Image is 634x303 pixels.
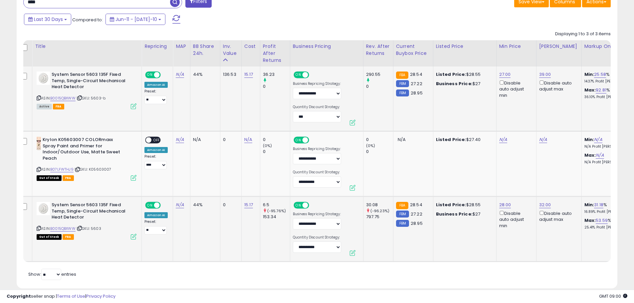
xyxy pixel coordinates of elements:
div: [PERSON_NAME] [539,43,579,50]
div: 44% [193,202,215,208]
div: $27.40 [436,137,491,143]
span: 28.95 [411,90,423,96]
a: N/A [176,71,184,78]
div: Amazon AI [144,82,168,88]
label: Quantity Discount Strategy: [293,235,341,240]
span: ON [294,203,303,208]
a: 32.00 [539,202,551,208]
label: Quantity Discount Strategy: [293,170,341,175]
span: 2025-08-10 09:00 GMT [599,293,627,299]
div: $28.55 [436,202,491,208]
b: Max: [584,87,596,93]
div: Cost [244,43,257,50]
div: Displaying 1 to 3 of 3 items [555,31,611,37]
img: 316OHrRBxWL._SL40_.jpg [37,72,50,85]
a: N/A [594,136,602,143]
button: Jun-11 - [DATE]-10 [106,14,165,25]
div: MAP [176,43,187,50]
span: 28.54 [410,202,422,208]
div: 0 [366,149,393,155]
b: Listed Price: [436,71,466,77]
label: Business Repricing Strategy: [293,212,341,217]
label: Business Repricing Strategy: [293,81,341,86]
div: Disable auto adjust min [499,210,531,229]
button: Last 30 Days [24,14,71,25]
span: FBA [53,104,64,109]
div: Preset: [144,89,168,104]
a: B0015QBXWW [50,226,76,231]
div: 44% [193,72,215,77]
span: OFF [160,72,170,78]
div: $28.55 [436,72,491,77]
small: (0%) [263,143,272,148]
b: Listed Price: [436,136,466,143]
b: Business Price: [436,211,473,217]
div: Disable auto adjust max [539,79,576,92]
span: 28.95 [411,220,423,227]
small: FBM [396,80,409,87]
a: N/A [596,152,604,159]
span: N/A [398,136,406,143]
img: 316OHrRBxWL._SL40_.jpg [37,202,50,215]
div: $27 [436,211,491,217]
small: (-95.76%) [267,208,286,214]
div: Preset: [144,220,168,234]
a: 92.81 [596,87,606,93]
b: System Sensor 5603 135F Fixed Temp, Single-Circuit Mechanical Heat Detector [52,72,132,92]
div: 6.5 [263,202,290,208]
a: 31.18 [594,202,603,208]
div: 0 [263,83,290,89]
span: 28.54 [410,71,422,77]
strong: Copyright [7,293,31,299]
div: seller snap | | [7,293,115,300]
span: All listings that are currently out of stock and unavailable for purchase on Amazon [37,175,62,181]
span: Compared to: [72,17,103,23]
span: ON [294,137,303,143]
div: N/A [193,137,215,143]
div: $27 [436,81,491,87]
span: FBA [63,234,74,240]
b: Min: [584,71,594,77]
small: FBA [396,72,408,79]
div: 0 [263,149,290,155]
div: 153.34 [263,214,290,220]
div: ASIN: [37,137,136,180]
a: N/A [244,136,252,143]
div: Amazon AI [144,212,168,218]
a: B07LFWTHJ9 [50,167,74,172]
span: All listings that are currently out of stock and unavailable for purchase on Amazon [37,234,62,240]
b: System Sensor 5603 135F Fixed Temp, Single-Circuit Mechanical Heat Detector [52,202,132,222]
div: Profit After Returns [263,43,287,64]
span: OFF [160,203,170,208]
b: Listed Price: [436,202,466,208]
a: B0015QBXWW [50,95,76,101]
span: OFF [308,137,318,143]
div: Title [35,43,139,50]
span: 27.22 [411,80,422,87]
a: 15.17 [244,71,253,78]
div: Inv. value [223,43,239,57]
div: 136.53 [223,72,236,77]
div: ASIN: [37,72,136,108]
small: (0%) [366,143,375,148]
div: 290.55 [366,72,393,77]
div: Disable auto adjust max [539,210,576,223]
div: BB Share 24h. [193,43,217,57]
span: 27.22 [411,211,422,217]
b: Max: [584,217,596,224]
a: 15.17 [244,202,253,208]
div: 0 [366,137,393,143]
small: FBM [396,89,409,96]
small: FBM [396,211,409,218]
span: Show: entries [28,271,76,277]
span: FBA [63,175,74,181]
a: N/A [176,202,184,208]
small: (-96.23%) [370,208,389,214]
span: OFF [151,137,162,143]
small: FBA [396,202,408,209]
span: ON [294,72,303,78]
b: Min: [584,202,594,208]
small: FBM [396,220,409,227]
b: Min: [584,136,594,143]
a: N/A [499,136,507,143]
